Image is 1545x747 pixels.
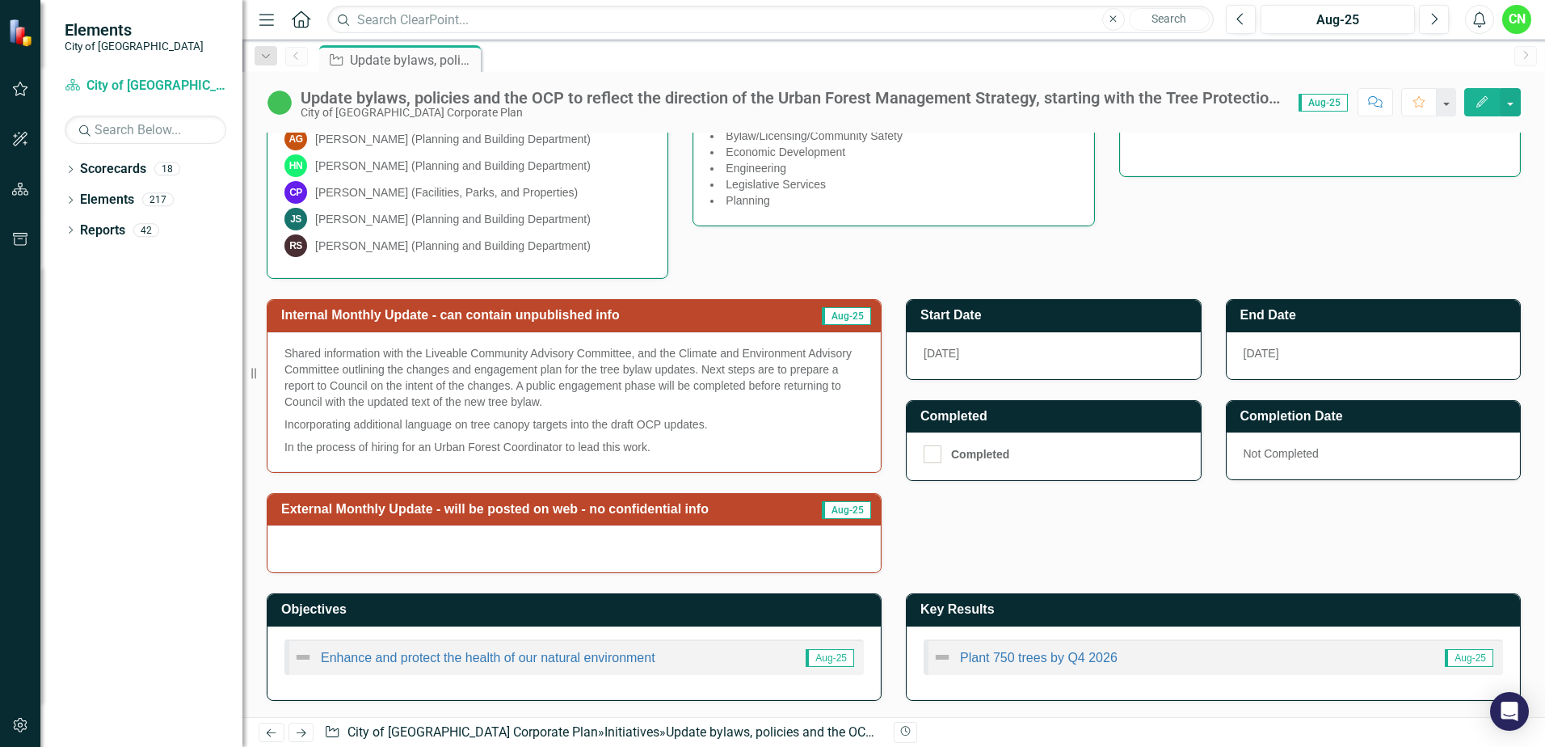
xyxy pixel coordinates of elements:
[1227,433,1521,479] div: Not Completed
[80,160,146,179] a: Scorecards
[301,107,1282,119] div: City of [GEOGRAPHIC_DATA] Corporate Plan
[315,238,591,254] div: [PERSON_NAME] (Planning and Building Department)
[726,129,903,142] span: Bylaw/Licensing/Community Safety
[920,308,1193,323] h3: Start Date
[1299,94,1348,112] span: Aug-25
[726,178,826,191] span: Legislative Services
[281,502,810,517] h3: External Monthly Update - will be posted on web - no confidential info
[284,154,307,177] div: HN
[315,158,591,174] div: [PERSON_NAME] (Planning and Building Department)
[327,6,1214,34] input: Search ClearPoint...
[1244,347,1279,360] span: [DATE]
[726,146,845,158] span: Economic Development
[920,602,1512,617] h3: Key Results
[80,191,134,209] a: Elements
[920,409,1193,424] h3: Completed
[293,648,313,667] img: Not Defined
[8,19,36,47] img: ClearPoint Strategy
[284,128,307,150] div: AG
[133,223,159,237] div: 42
[65,116,226,144] input: Search Below...
[142,193,174,207] div: 217
[281,308,795,323] h3: Internal Monthly Update - can contain unpublished info
[960,651,1118,665] a: Plant 750 trees by Q4 2026
[1261,5,1415,34] button: Aug-25
[1445,649,1493,667] span: Aug-25
[822,501,871,519] span: Aug-25
[604,724,659,740] a: Initiatives
[284,181,307,204] div: CP
[726,194,770,207] span: Planning
[315,184,578,200] div: [PERSON_NAME] (Facilities, Parks, and Properties)
[932,648,952,667] img: Not Defined
[1240,308,1513,323] h3: End Date
[284,436,864,455] p: In the process of hiring for an Urban Forest Coordinator to lead this work.
[350,50,477,70] div: Update bylaws, policies and the OCP to reflect the direction of the Urban Forest Management Strat...
[315,131,591,147] div: [PERSON_NAME] (Planning and Building Department)
[321,651,655,665] a: Enhance and protect the health of our natural environment
[284,413,864,436] p: Incorporating additional language on tree canopy targets into the draft OCP updates.
[284,234,307,257] div: RS
[1129,8,1210,31] button: Search
[284,345,864,413] p: Shared information with the Liveable Community Advisory Committee, and the Climate and Environmen...
[301,89,1282,107] div: Update bylaws, policies and the OCP to reflect the direction of the Urban Forest Management Strat...
[1151,12,1186,25] span: Search
[1502,5,1531,34] button: CN
[315,211,591,227] div: [PERSON_NAME] (Planning and Building Department)
[284,208,307,230] div: JS
[65,40,204,53] small: City of [GEOGRAPHIC_DATA]
[1266,11,1409,30] div: Aug-25
[324,724,882,742] div: » »
[65,20,204,40] span: Elements
[65,77,226,95] a: City of [GEOGRAPHIC_DATA] Corporate Plan
[806,649,854,667] span: Aug-25
[154,162,180,176] div: 18
[1490,692,1529,731] div: Open Intercom Messenger
[1240,409,1513,424] h3: Completion Date
[80,222,125,240] a: Reports
[347,724,598,740] a: City of [GEOGRAPHIC_DATA] Corporate Plan
[267,90,293,116] img: In Progress
[924,347,959,360] span: [DATE]
[726,162,786,175] span: Engineering
[281,602,873,617] h3: Objectives
[822,307,871,325] span: Aug-25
